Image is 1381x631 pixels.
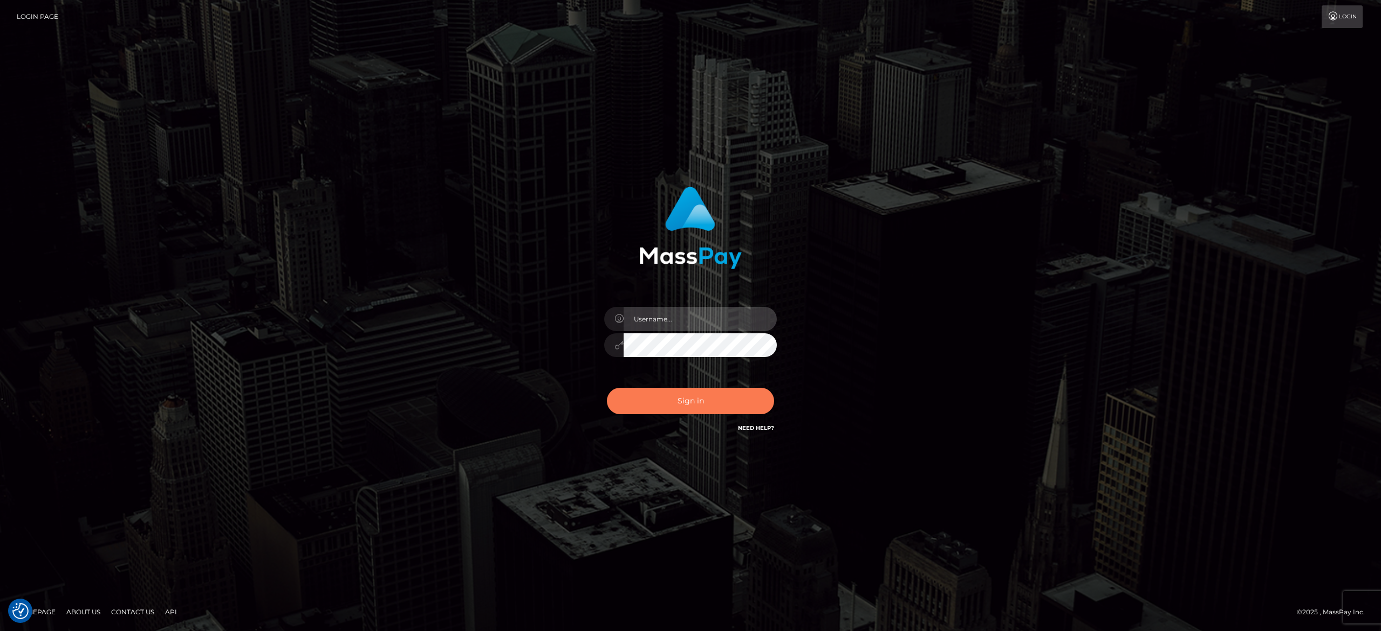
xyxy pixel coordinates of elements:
a: Contact Us [107,603,159,620]
a: Homepage [12,603,60,620]
a: Need Help? [738,424,774,431]
a: Login [1322,5,1363,28]
a: API [161,603,181,620]
a: Login Page [17,5,58,28]
button: Consent Preferences [12,603,29,619]
div: © 2025 , MassPay Inc. [1297,606,1373,618]
img: Revisit consent button [12,603,29,619]
a: About Us [62,603,105,620]
button: Sign in [607,388,774,414]
img: MassPay Login [639,187,742,269]
input: Username... [624,307,777,331]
